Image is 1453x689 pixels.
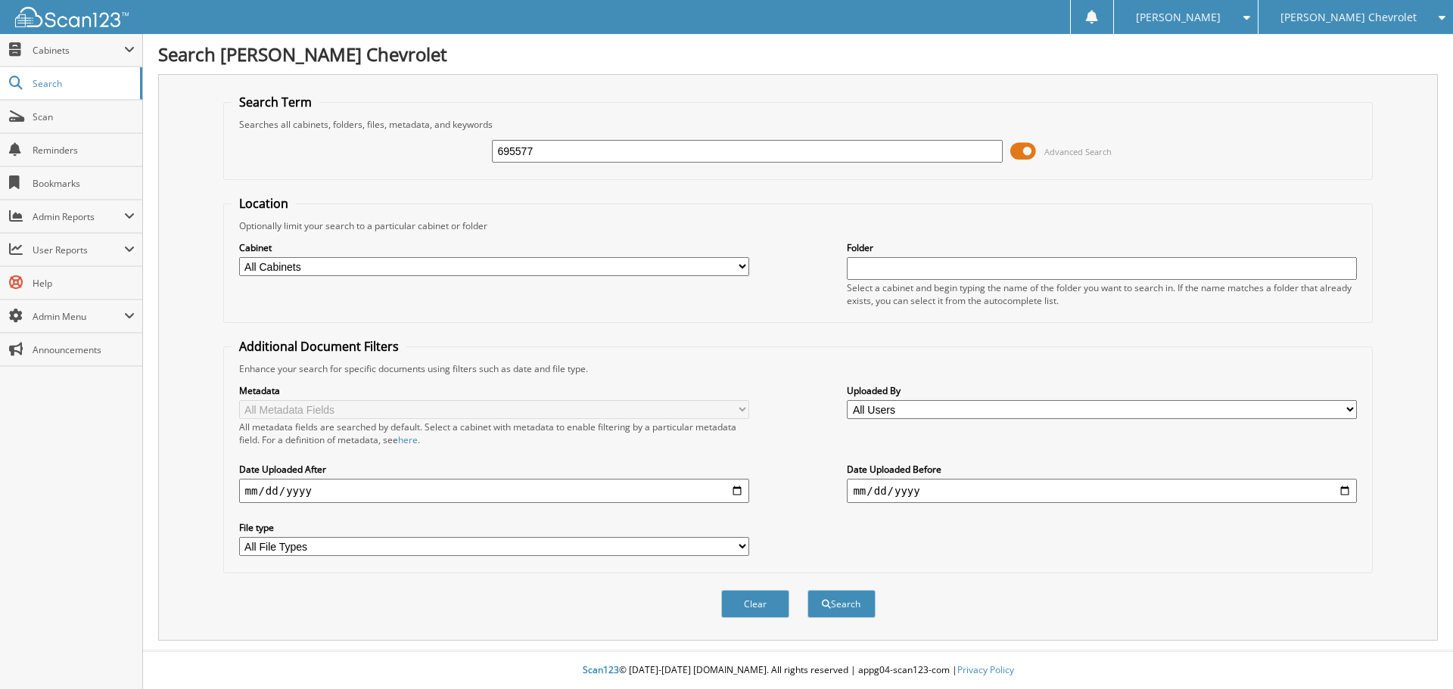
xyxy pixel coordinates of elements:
[957,663,1014,676] a: Privacy Policy
[232,118,1365,131] div: Searches all cabinets, folders, files, metadata, and keywords
[143,652,1453,689] div: © [DATE]-[DATE] [DOMAIN_NAME]. All rights reserved | appg04-scan123-com |
[239,241,749,254] label: Cabinet
[239,463,749,476] label: Date Uploaded After
[239,479,749,503] input: start
[232,338,406,355] legend: Additional Document Filters
[1280,13,1417,22] span: [PERSON_NAME] Chevrolet
[15,7,129,27] img: scan123-logo-white.svg
[33,277,135,290] span: Help
[239,421,749,446] div: All metadata fields are searched by default. Select a cabinet with metadata to enable filtering b...
[1044,146,1112,157] span: Advanced Search
[33,210,124,223] span: Admin Reports
[721,590,789,618] button: Clear
[33,177,135,190] span: Bookmarks
[847,241,1357,254] label: Folder
[232,362,1365,375] div: Enhance your search for specific documents using filters such as date and file type.
[847,479,1357,503] input: end
[398,433,418,446] a: here
[239,521,749,534] label: File type
[807,590,876,618] button: Search
[33,77,132,90] span: Search
[232,195,296,212] legend: Location
[232,94,319,110] legend: Search Term
[847,281,1357,307] div: Select a cabinet and begin typing the name of the folder you want to search in. If the name match...
[232,219,1365,232] div: Optionally limit your search to a particular cabinet or folder
[33,244,124,256] span: User Reports
[33,144,135,157] span: Reminders
[1377,616,1453,689] iframe: Chat Widget
[33,310,124,323] span: Admin Menu
[158,42,1438,67] h1: Search [PERSON_NAME] Chevrolet
[33,343,135,356] span: Announcements
[847,384,1357,397] label: Uploaded By
[33,44,124,57] span: Cabinets
[583,663,619,676] span: Scan123
[1136,13,1221,22] span: [PERSON_NAME]
[33,110,135,123] span: Scan
[239,384,749,397] label: Metadata
[847,463,1357,476] label: Date Uploaded Before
